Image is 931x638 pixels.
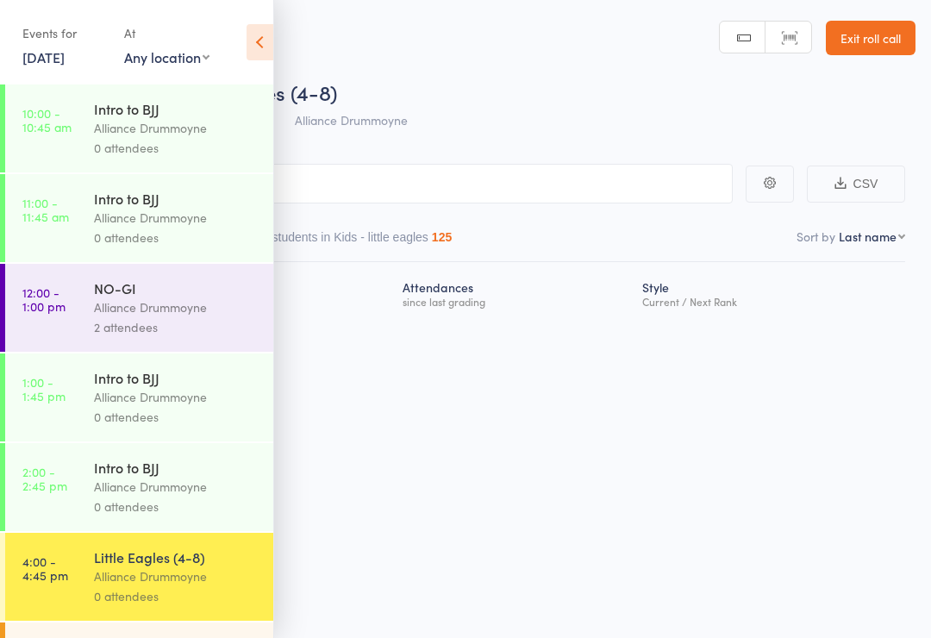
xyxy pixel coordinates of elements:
button: CSV [807,166,905,203]
div: Last name [839,228,897,245]
a: 12:00 -1:00 pmNO-GIAlliance Drummoyne2 attendees [5,264,273,352]
a: 4:00 -4:45 pmLittle Eagles (4-8)Alliance Drummoyne0 attendees [5,533,273,621]
div: Little Eagles (4-8) [94,547,259,566]
div: 0 attendees [94,407,259,427]
div: Alliance Drummoyne [94,566,259,586]
div: 2 attendees [94,317,259,337]
span: Alliance Drummoyne [295,111,408,128]
time: 4:00 - 4:45 pm [22,554,68,582]
time: 12:00 - 1:00 pm [22,285,66,313]
time: 10:00 - 10:45 am [22,106,72,134]
div: 0 attendees [94,497,259,516]
label: Sort by [797,228,835,245]
a: [DATE] [22,47,65,66]
div: Events for [22,19,107,47]
button: Other students in Kids - little eagles125 [239,222,453,261]
div: since last grading [403,296,628,307]
div: Intro to BJJ [94,368,259,387]
div: Next Payment [167,270,397,316]
time: 11:00 - 11:45 am [22,196,69,223]
div: Intro to BJJ [94,99,259,118]
a: Exit roll call [826,21,915,55]
div: 0 attendees [94,138,259,158]
div: Current / Next Rank [642,296,898,307]
a: 11:00 -11:45 amIntro to BJJAlliance Drummoyne0 attendees [5,174,273,262]
div: Intro to BJJ [94,458,259,477]
div: Any location [124,47,209,66]
div: 0 attendees [94,228,259,247]
a: 2:00 -2:45 pmIntro to BJJAlliance Drummoyne0 attendees [5,443,273,531]
div: NO-GI [94,278,259,297]
time: 1:00 - 1:45 pm [22,375,66,403]
input: Search by name [26,164,733,203]
div: Alliance Drummoyne [94,297,259,317]
div: At [124,19,209,47]
div: Alliance Drummoyne [94,387,259,407]
a: 10:00 -10:45 amIntro to BJJAlliance Drummoyne0 attendees [5,84,273,172]
div: Alliance Drummoyne [94,477,259,497]
div: Intro to BJJ [94,189,259,208]
div: Atten­dances [396,270,635,316]
div: Alliance Drummoyne [94,208,259,228]
div: Alliance Drummoyne [94,118,259,138]
a: 1:00 -1:45 pmIntro to BJJAlliance Drummoyne0 attendees [5,353,273,441]
div: Style [635,270,905,316]
div: 125 [432,230,452,244]
time: 2:00 - 2:45 pm [22,465,67,492]
div: 0 attendees [94,586,259,606]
